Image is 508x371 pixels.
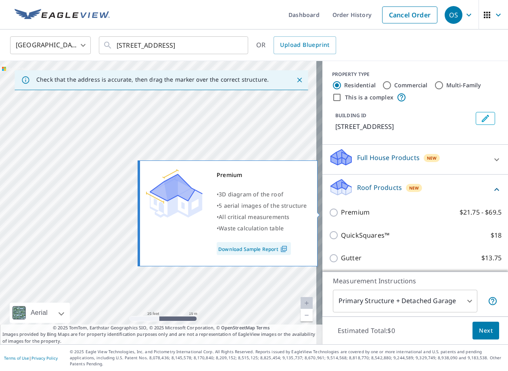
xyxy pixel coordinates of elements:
img: Premium [146,169,203,218]
a: Current Level 20, Zoom Out [301,309,313,321]
p: QuickSquares™ [341,230,389,240]
div: Aerial [28,303,50,323]
p: $21.75 - $69.5 [460,207,502,217]
div: Primary Structure + Detached Garage [333,290,477,312]
p: $18 [491,230,502,240]
div: PROPERTY TYPE [332,71,498,78]
p: Gutter [341,253,362,263]
span: 5 aerial images of the structure [219,202,307,209]
span: Upload Blueprint [280,40,329,50]
span: Next [479,326,493,336]
a: Privacy Policy [31,355,58,361]
input: Search by address or latitude-longitude [117,34,232,57]
label: Multi-Family [446,81,481,89]
label: Commercial [394,81,428,89]
div: • [217,200,307,211]
p: [STREET_ADDRESS] [335,122,472,131]
a: Terms [256,325,270,331]
p: Check that the address is accurate, then drag the marker over the correct structure. [36,76,269,83]
div: OS [445,6,462,24]
div: • [217,223,307,234]
button: Next [472,322,499,340]
div: Premium [217,169,307,181]
label: This is a complex [345,93,393,101]
div: Full House ProductsNew [329,148,502,171]
p: BUILDING ID [335,112,366,119]
div: Roof ProductsNew [329,178,502,201]
a: Terms of Use [4,355,29,361]
p: Full House Products [357,153,420,162]
div: [GEOGRAPHIC_DATA] [10,34,91,57]
span: New [427,155,437,161]
img: EV Logo [15,9,110,21]
span: New [409,185,419,191]
p: Roof Products [357,183,402,192]
div: Aerial [10,303,70,323]
img: Pdf Icon [278,245,289,253]
span: © 2025 TomTom, Earthstar Geographics SIO, © 2025 Microsoft Corporation, © [53,325,270,331]
div: • [217,189,307,200]
div: OR [256,36,336,54]
button: Close [294,75,305,85]
span: All critical measurements [219,213,289,221]
a: OpenStreetMap [221,325,255,331]
span: Your report will include the primary structure and a detached garage if one exists. [488,296,498,306]
p: Premium [341,207,370,217]
label: Residential [344,81,376,89]
p: Estimated Total: $0 [331,322,401,339]
a: Current Level 20, Zoom In Disabled [301,297,313,309]
a: Download Sample Report [217,242,291,255]
p: | [4,356,58,360]
p: $13.75 [481,253,502,263]
p: Measurement Instructions [333,276,498,286]
p: © 2025 Eagle View Technologies, Inc. and Pictometry International Corp. All Rights Reserved. Repo... [70,349,504,367]
div: • [217,211,307,223]
span: Waste calculation table [219,224,284,232]
button: Edit building 1 [476,112,495,125]
a: Upload Blueprint [274,36,336,54]
span: 3D diagram of the roof [219,190,283,198]
a: Cancel Order [382,6,437,23]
